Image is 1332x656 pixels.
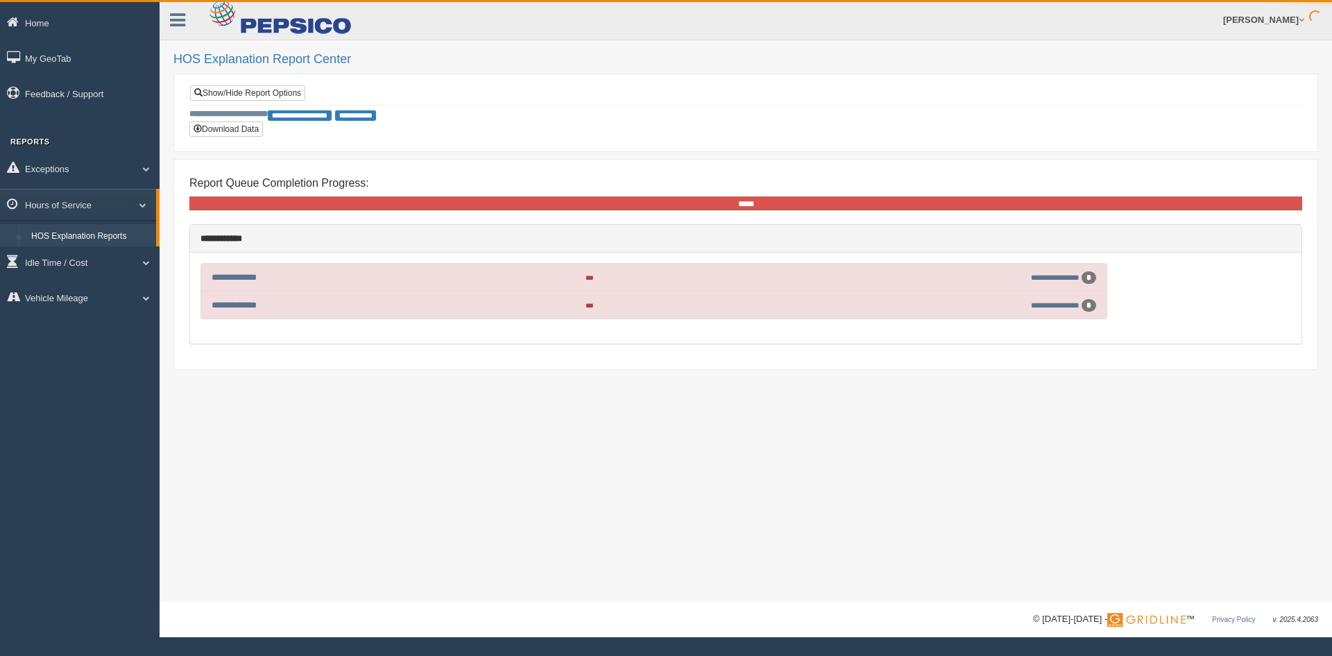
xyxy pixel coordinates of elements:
a: Privacy Policy [1212,616,1255,623]
h2: HOS Explanation Report Center [173,53,1318,67]
a: HOS Explanation Reports [25,224,156,249]
button: Download Data [189,121,263,137]
h4: Report Queue Completion Progress: [189,177,1302,190]
div: © [DATE]-[DATE] - ™ [1033,612,1318,627]
a: Show/Hide Report Options [190,85,305,101]
span: v. 2025.4.2063 [1273,616,1318,623]
img: Gridline [1107,613,1186,627]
